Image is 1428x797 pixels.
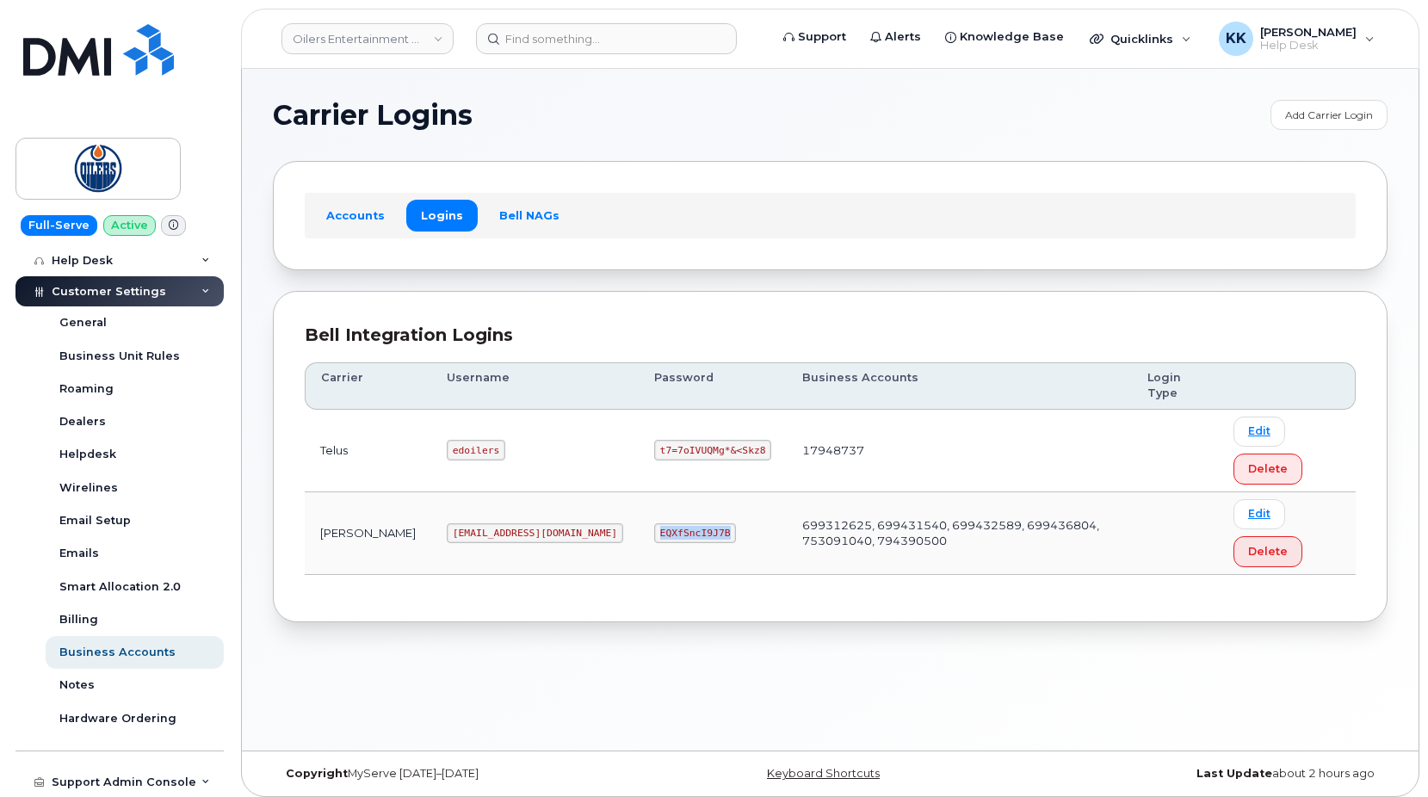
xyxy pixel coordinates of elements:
code: edoilers [447,440,505,460]
td: 699312625, 699431540, 699432589, 699436804, 753091040, 794390500 [787,492,1131,575]
code: EQXfSncI9J7B [654,523,736,544]
th: Username [431,362,639,410]
a: Accounts [312,200,399,231]
th: Business Accounts [787,362,1131,410]
strong: Last Update [1196,767,1272,780]
button: Delete [1233,454,1302,485]
td: [PERSON_NAME] [305,492,431,575]
strong: Copyright [286,767,348,780]
a: Edit [1233,417,1285,447]
a: Edit [1233,499,1285,529]
code: t7=7oIVUQMg*&<Skz8 [654,440,771,460]
code: [EMAIL_ADDRESS][DOMAIN_NAME] [447,523,623,544]
div: about 2 hours ago [1016,767,1388,781]
a: Logins [406,200,478,231]
td: Telus [305,410,431,492]
th: Login Type [1132,362,1218,410]
a: Add Carrier Login [1270,100,1388,130]
button: Delete [1233,536,1302,567]
span: Delete [1248,460,1288,477]
th: Password [639,362,787,410]
div: MyServe [DATE]–[DATE] [273,767,645,781]
a: Bell NAGs [485,200,574,231]
a: Keyboard Shortcuts [767,767,880,780]
td: 17948737 [787,410,1131,492]
span: Carrier Logins [273,102,473,128]
span: Delete [1248,543,1288,559]
iframe: Messenger Launcher [1353,722,1415,784]
div: Bell Integration Logins [305,323,1356,348]
th: Carrier [305,362,431,410]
